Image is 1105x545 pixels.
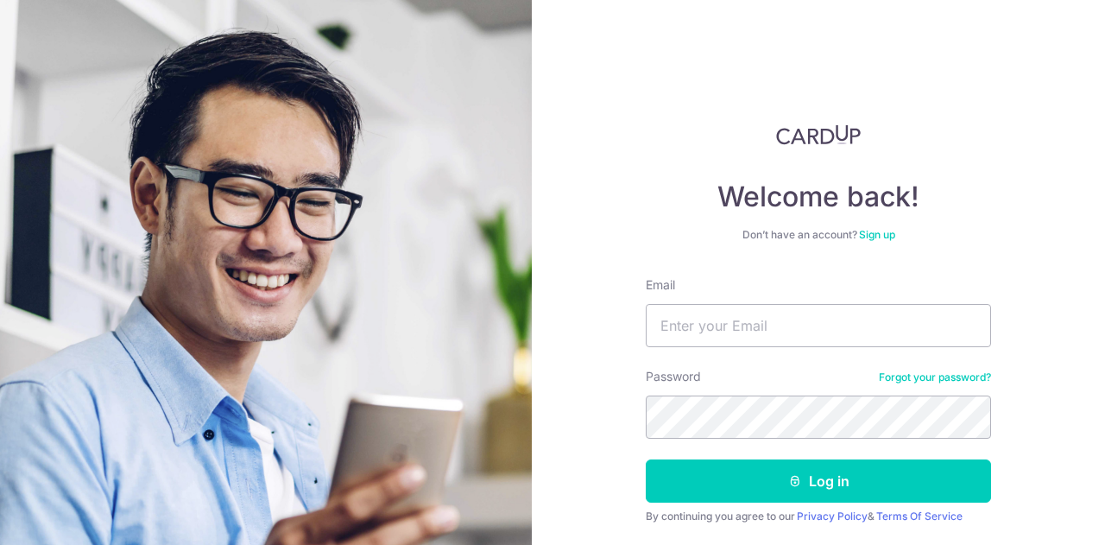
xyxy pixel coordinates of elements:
[646,228,991,242] div: Don’t have an account?
[859,228,895,241] a: Sign up
[646,180,991,214] h4: Welcome back!
[776,124,861,145] img: CardUp Logo
[879,371,991,384] a: Forgot your password?
[646,304,991,347] input: Enter your Email
[876,510,963,523] a: Terms Of Service
[797,510,868,523] a: Privacy Policy
[646,510,991,523] div: By continuing you agree to our &
[646,459,991,503] button: Log in
[646,276,675,294] label: Email
[646,368,701,385] label: Password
